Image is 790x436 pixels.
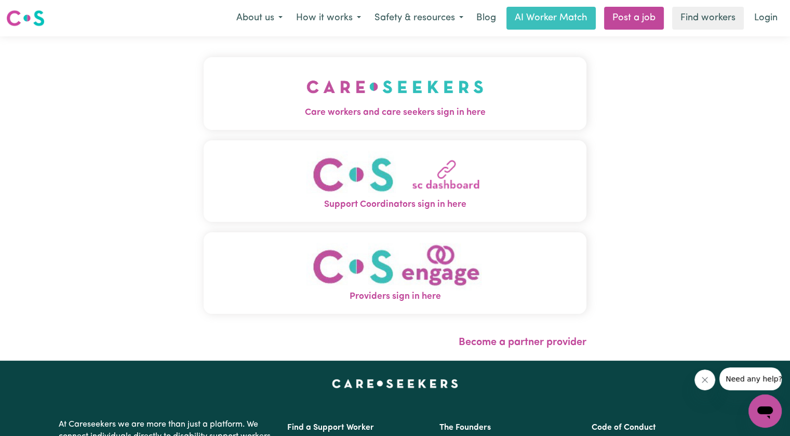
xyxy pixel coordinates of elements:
[506,7,596,30] a: AI Worker Match
[6,6,45,30] a: Careseekers logo
[287,424,374,432] a: Find a Support Worker
[439,424,491,432] a: The Founders
[592,424,656,432] a: Code of Conduct
[694,369,715,390] iframe: Close message
[368,7,470,29] button: Safety & resources
[204,140,586,222] button: Support Coordinators sign in here
[332,379,458,388] a: Careseekers home page
[748,7,784,30] a: Login
[204,290,586,303] span: Providers sign in here
[204,198,586,212] span: Support Coordinators sign in here
[719,367,782,390] iframe: Message from company
[748,394,782,428] iframe: Button to launch messaging window
[6,7,63,16] span: Need any help?
[470,7,502,30] a: Blog
[204,106,586,120] span: Care workers and care seekers sign in here
[604,7,664,30] a: Post a job
[230,7,289,29] button: About us
[6,9,45,28] img: Careseekers logo
[459,337,586,348] a: Become a partner provider
[289,7,368,29] button: How it works
[672,7,744,30] a: Find workers
[204,232,586,314] button: Providers sign in here
[204,57,586,130] button: Care workers and care seekers sign in here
